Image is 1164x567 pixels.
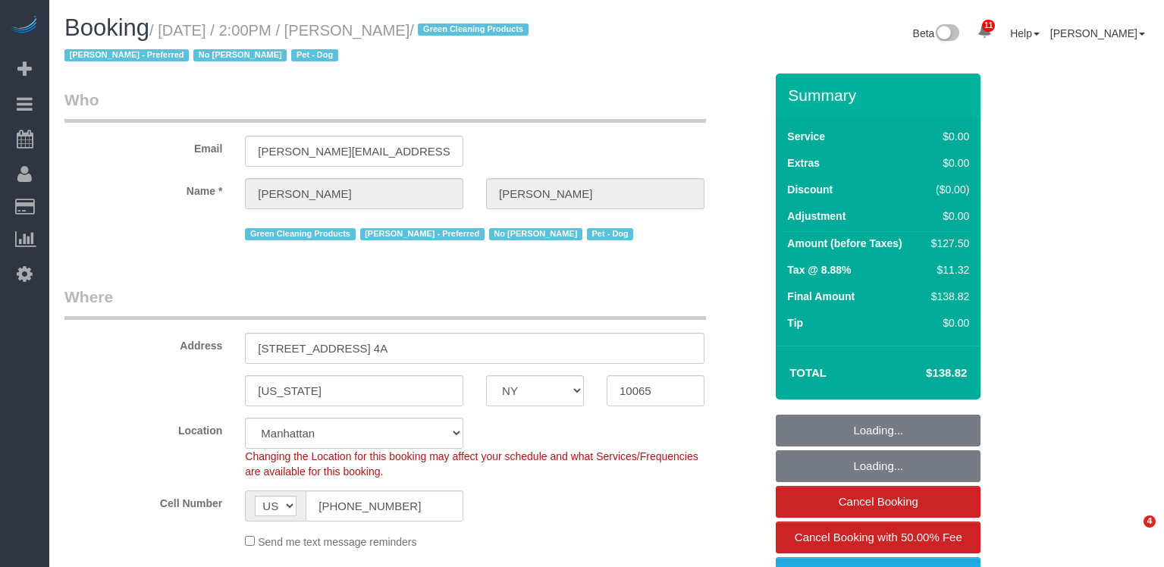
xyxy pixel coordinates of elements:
h4: $138.82 [880,367,967,380]
label: Final Amount [787,289,855,304]
span: Pet - Dog [587,228,633,240]
span: Changing the Location for this booking may affect your schedule and what Services/Frequencies are... [245,450,698,478]
input: Email [245,136,463,167]
label: Cell Number [53,490,234,511]
div: $0.00 [925,315,969,330]
div: $138.82 [925,289,969,304]
label: Tip [787,315,803,330]
span: 11 [982,20,995,32]
label: Amount (before Taxes) [787,236,902,251]
input: Zip Code [607,375,704,406]
label: Tax @ 8.88% [787,262,851,277]
label: Email [53,136,234,156]
span: Cancel Booking with 50.00% Fee [795,531,962,544]
div: $0.00 [925,155,969,171]
label: Adjustment [787,208,846,224]
input: City [245,375,463,406]
span: No [PERSON_NAME] [193,49,287,61]
span: 4 [1144,515,1156,528]
span: Pet - Dog [291,49,337,61]
input: Cell Number [306,490,463,522]
label: Discount [787,182,833,197]
strong: Total [789,366,827,379]
a: 11 [970,15,999,49]
label: Address [53,333,234,353]
div: $0.00 [925,208,969,224]
a: [PERSON_NAME] [1050,27,1145,39]
span: No [PERSON_NAME] [489,228,582,240]
label: Extras [787,155,820,171]
a: Help [1010,27,1040,39]
legend: Where [64,286,706,320]
legend: Who [64,89,706,123]
input: Last Name [486,178,704,209]
span: [PERSON_NAME] - Preferred [64,49,189,61]
span: Green Cleaning Products [418,23,528,36]
div: ($0.00) [925,182,969,197]
a: Beta [913,27,960,39]
label: Name * [53,178,234,199]
span: Send me text message reminders [258,536,416,548]
a: Cancel Booking [776,486,980,518]
span: Green Cleaning Products [245,228,355,240]
div: $11.32 [925,262,969,277]
span: [PERSON_NAME] - Preferred [360,228,485,240]
span: Booking [64,14,149,41]
img: Automaid Logo [9,15,39,36]
label: Service [787,129,825,144]
div: $0.00 [925,129,969,144]
small: / [DATE] / 2:00PM / [PERSON_NAME] [64,22,533,64]
img: New interface [934,24,959,44]
label: Location [53,418,234,438]
div: $127.50 [925,236,969,251]
input: First Name [245,178,463,209]
a: Cancel Booking with 50.00% Fee [776,522,980,553]
iframe: Intercom live chat [1112,515,1149,552]
h3: Summary [788,86,973,104]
